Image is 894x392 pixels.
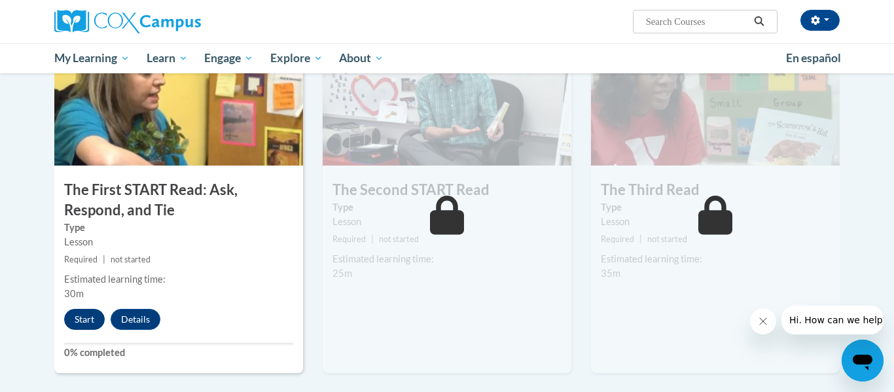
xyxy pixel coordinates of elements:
[262,43,331,73] a: Explore
[332,200,562,215] label: Type
[54,10,303,33] a: Cox Campus
[601,268,620,279] span: 35m
[781,306,884,334] iframe: Message from company
[64,288,84,299] span: 30m
[64,272,293,287] div: Estimated learning time:
[64,235,293,249] div: Lesson
[54,35,303,166] img: Course Image
[332,234,366,244] span: Required
[332,215,562,229] div: Lesson
[138,43,196,73] a: Learn
[645,14,749,29] input: Search Courses
[591,180,840,200] h3: The Third Read
[786,51,841,65] span: En español
[601,200,830,215] label: Type
[54,50,130,66] span: My Learning
[639,234,642,244] span: |
[147,50,188,66] span: Learn
[35,43,859,73] div: Main menu
[842,340,884,382] iframe: Button to launch messaging window
[601,215,830,229] div: Lesson
[323,35,571,166] img: Course Image
[800,10,840,31] button: Account Settings
[778,45,849,72] a: En español
[103,255,105,264] span: |
[332,252,562,266] div: Estimated learning time:
[64,221,293,235] label: Type
[749,14,769,29] button: Search
[601,234,634,244] span: Required
[64,309,105,330] button: Start
[111,255,151,264] span: not started
[591,35,840,166] img: Course Image
[331,43,393,73] a: About
[64,346,293,360] label: 0% completed
[332,268,352,279] span: 25m
[647,234,687,244] span: not started
[204,50,253,66] span: Engage
[750,308,776,334] iframe: Close message
[339,50,384,66] span: About
[54,180,303,221] h3: The First START Read: Ask, Respond, and Tie
[371,234,374,244] span: |
[270,50,323,66] span: Explore
[54,10,201,33] img: Cox Campus
[379,234,419,244] span: not started
[196,43,262,73] a: Engage
[8,9,106,20] span: Hi. How can we help?
[323,180,571,200] h3: The Second START Read
[46,43,138,73] a: My Learning
[601,252,830,266] div: Estimated learning time:
[64,255,98,264] span: Required
[111,309,160,330] button: Details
